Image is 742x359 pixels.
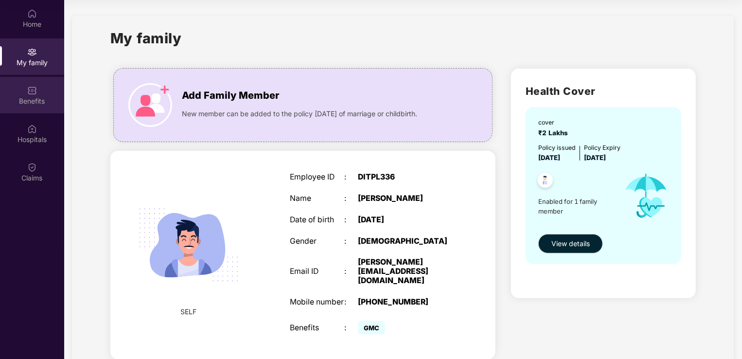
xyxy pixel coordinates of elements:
div: [DATE] [358,215,453,225]
img: icon [616,163,677,229]
div: Name [290,194,344,203]
div: DITPL336 [358,173,453,182]
span: ₹2 Lakhs [538,129,572,137]
img: svg+xml;base64,PHN2ZyBpZD0iSG9tZSIgeG1sbnM9Imh0dHA6Ly93d3cudzMub3JnLzIwMDAvc3ZnIiB3aWR0aD0iMjAiIG... [27,9,37,18]
img: icon [128,83,172,127]
span: [DATE] [584,154,606,162]
div: [PERSON_NAME] [358,194,453,203]
img: svg+xml;base64,PHN2ZyBpZD0iQmVuZWZpdHMiIHhtbG5zPSJodHRwOi8vd3d3LnczLm9yZy8yMDAwL3N2ZyIgd2lkdGg9Ij... [27,86,37,95]
div: [PERSON_NAME][EMAIL_ADDRESS][DOMAIN_NAME] [358,258,453,285]
div: [PHONE_NUMBER] [358,298,453,307]
span: New member can be added to the policy [DATE] of marriage or childbirth. [182,108,417,119]
div: : [344,173,358,182]
img: svg+xml;base64,PHN2ZyB4bWxucz0iaHR0cDovL3d3dy53My5vcmcvMjAwMC9zdmciIHdpZHRoPSIyMjQiIGhlaWdodD0iMT... [127,183,250,306]
div: Date of birth [290,215,344,225]
img: svg+xml;base64,PHN2ZyBpZD0iQ2xhaW0iIHhtbG5zPSJodHRwOi8vd3d3LnczLm9yZy8yMDAwL3N2ZyIgd2lkdGg9IjIwIi... [27,162,37,172]
div: Mobile number [290,298,344,307]
div: Policy issued [538,143,576,152]
div: : [344,215,358,225]
div: : [344,237,358,246]
div: Email ID [290,267,344,276]
div: cover [538,118,572,127]
div: : [344,267,358,276]
div: : [344,298,358,307]
span: GMC [358,321,385,335]
div: Benefits [290,323,344,333]
div: : [344,323,358,333]
div: Policy Expiry [584,143,620,152]
span: [DATE] [538,154,560,162]
h1: My family [110,27,182,49]
h2: Health Cover [526,83,681,99]
div: Gender [290,237,344,246]
div: : [344,194,358,203]
img: svg+xml;base64,PHN2ZyB3aWR0aD0iMjAiIGhlaWdodD0iMjAiIHZpZXdCb3g9IjAgMCAyMCAyMCIgZmlsbD0ibm9uZSIgeG... [27,47,37,57]
div: Employee ID [290,173,344,182]
img: svg+xml;base64,PHN2ZyB4bWxucz0iaHR0cDovL3d3dy53My5vcmcvMjAwMC9zdmciIHdpZHRoPSI0OC45NDMiIGhlaWdodD... [533,170,557,194]
span: Enabled for 1 family member [538,197,616,216]
span: View details [551,238,590,249]
img: svg+xml;base64,PHN2ZyBpZD0iSG9zcGl0YWxzIiB4bWxucz0iaHR0cDovL3d3dy53My5vcmcvMjAwMC9zdmciIHdpZHRoPS... [27,124,37,134]
span: Add Family Member [182,88,279,103]
button: View details [538,234,603,253]
div: [DEMOGRAPHIC_DATA] [358,237,453,246]
span: SELF [180,306,196,317]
